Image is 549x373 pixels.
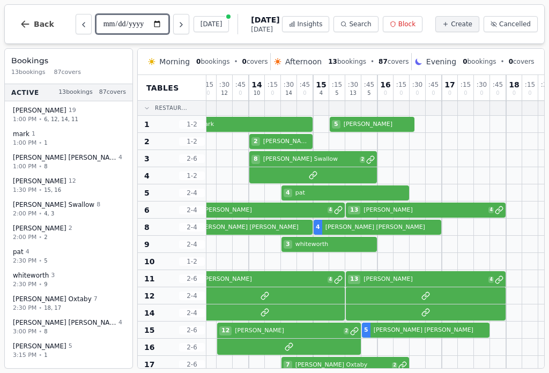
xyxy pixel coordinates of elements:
span: 5 [144,188,150,198]
span: 4 [118,153,122,162]
span: : 45 [235,81,246,88]
span: 12 [69,177,76,186]
span: 8 [251,155,260,164]
span: 17 [144,359,154,370]
span: 0 [463,58,467,65]
span: 5 [364,326,368,335]
span: 5 [335,91,338,96]
span: 16 [144,342,154,353]
span: 2 [44,233,47,241]
span: 4 [488,277,494,283]
span: [PERSON_NAME] [361,206,487,215]
span: : 15 [396,81,406,88]
span: 87 covers [54,68,81,77]
span: 14 [144,308,154,318]
span: [PERSON_NAME] [13,106,66,115]
span: 10 [144,256,154,267]
span: • [39,304,42,312]
span: 0 [196,58,201,65]
span: 0 [242,58,247,65]
span: 14 [285,91,292,96]
span: [DATE] [251,25,279,34]
span: 14 [251,81,262,88]
span: 8 [97,200,100,210]
span: 6 [144,205,150,215]
span: 5 [367,91,370,96]
span: • [39,280,42,288]
span: 2 - 6 [179,343,205,352]
span: 2 [251,137,260,146]
span: 2:30 PM [13,280,36,289]
span: 4 [26,248,29,257]
span: 2 - 6 [179,154,205,163]
span: 0 [206,91,210,96]
span: [PERSON_NAME] Swallow [13,200,94,209]
span: Insights [298,20,323,28]
span: 2 - 4 [179,206,205,214]
span: • [39,186,42,194]
span: : 15 [203,81,213,88]
span: covers [379,57,409,66]
span: 2 - 4 [179,223,205,232]
span: 0 [384,91,387,96]
button: [PERSON_NAME] [PERSON_NAME]41:00 PM•8 [7,150,130,175]
span: : 30 [477,81,487,88]
span: 16 [380,81,390,88]
span: • [39,233,42,241]
span: 17 [444,81,455,88]
span: 2:00 PM [13,233,36,242]
span: : 15 [525,81,535,88]
span: 7 [94,295,98,304]
span: 0 [480,91,483,96]
span: 4 [328,277,333,283]
span: • [39,257,42,265]
span: 4, 3 [44,210,54,218]
span: [PERSON_NAME] [PERSON_NAME] [323,223,439,232]
button: Next day [173,14,189,34]
span: covers [509,57,535,66]
button: Cancelled [484,16,538,32]
span: : 30 [348,81,358,88]
span: 0 [513,91,516,96]
span: 2 - 4 [179,240,205,249]
span: 4 [144,170,150,181]
span: [PERSON_NAME] [PERSON_NAME] [13,153,116,162]
span: [PERSON_NAME] Oxtaby [293,361,391,370]
span: • [39,162,42,170]
span: bookings [328,57,366,66]
span: 1 [32,130,35,139]
button: [PERSON_NAME] 53:15 PM•1 [7,338,130,363]
button: [PERSON_NAME] Swallow82:00 PM•4, 3 [7,197,130,222]
span: • [39,327,42,335]
span: mark [13,130,29,138]
span: 13 bookings [11,68,46,77]
span: 1 [144,119,150,130]
button: [PERSON_NAME] 121:30 PM•15, 16 [7,173,130,198]
span: 2 - 6 [179,274,205,283]
span: 1 - 2 [179,137,205,146]
span: Search [349,20,371,28]
span: 87 covers [99,88,126,97]
span: 4 [316,223,320,232]
span: 11 [144,273,154,284]
span: 87 [379,58,388,65]
span: 10 [254,91,261,96]
span: : 45 [300,81,310,88]
span: 8 [44,327,47,335]
span: 2:00 PM [13,209,36,218]
span: pat [13,248,24,256]
span: 1 - 2 [179,171,205,180]
button: Create [435,16,479,32]
span: Back [34,20,54,28]
button: mark 11:00 PM•1 [7,126,130,151]
span: [PERSON_NAME] [361,275,487,284]
span: 9 [144,239,150,250]
span: Active [11,88,39,96]
span: 2 [344,328,349,334]
span: 2 - 4 [179,309,205,317]
span: Afternoon [285,56,322,67]
span: • [39,139,42,147]
span: 2:30 PM [13,303,36,312]
span: [PERSON_NAME] [261,137,310,146]
span: 2 - 4 [179,189,205,197]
